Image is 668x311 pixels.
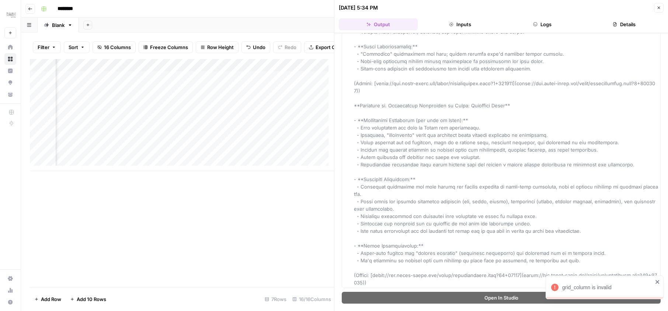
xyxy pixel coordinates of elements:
button: Undo [241,41,270,53]
a: Your Data [4,89,16,100]
button: close [655,279,660,285]
button: Details [585,18,664,30]
span: Row Height [207,44,234,51]
button: Logs [503,18,582,30]
button: Add 10 Rows [66,293,111,305]
button: Redo [273,41,301,53]
span: Sort [69,44,78,51]
img: Dash Logo [4,8,18,22]
button: Freeze Columns [139,41,193,53]
a: Home [4,41,16,53]
span: Undo [253,44,265,51]
div: 16/16 Columns [289,293,334,305]
span: Export CSV [316,44,342,51]
button: Inputs [421,18,500,30]
button: Export CSV [304,41,347,53]
a: Blank [38,18,79,32]
span: Open In Studio [484,294,518,301]
span: Redo [285,44,296,51]
div: 7 Rows [262,293,289,305]
button: Sort [64,41,90,53]
button: Add Row [30,293,66,305]
a: Browse [4,53,16,65]
button: 16 Columns [93,41,136,53]
button: Help + Support [4,296,16,308]
span: Freeze Columns [150,44,188,51]
div: Blank [52,21,65,29]
a: Insights [4,65,16,77]
button: Workspace: Dash [4,6,16,24]
a: Usage [4,284,16,296]
button: Open In Studio [342,292,661,304]
button: Row Height [196,41,239,53]
span: 16 Columns [104,44,131,51]
button: Filter [33,41,61,53]
span: Add Row [41,296,61,303]
a: Settings [4,273,16,284]
span: Filter [38,44,49,51]
a: Opportunities [4,77,16,89]
span: Add 10 Rows [77,296,106,303]
div: [DATE] 5:34 PM [339,4,378,11]
button: Output [339,18,418,30]
div: grid_column is invalid [562,284,653,291]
